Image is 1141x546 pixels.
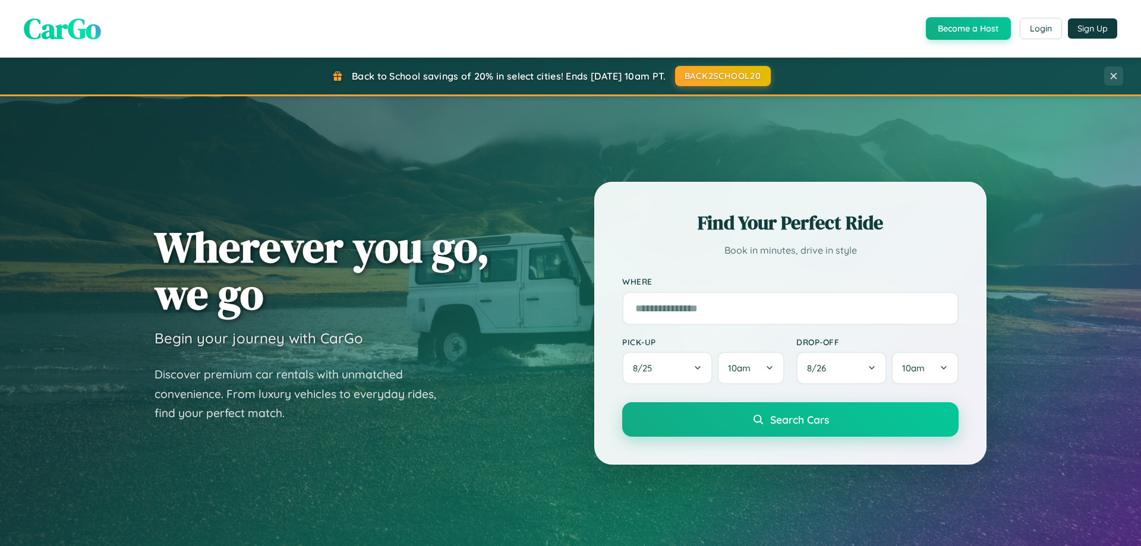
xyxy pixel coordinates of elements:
button: 10am [891,352,959,384]
button: BACK2SCHOOL20 [675,66,771,86]
span: CarGo [24,9,101,48]
button: Become a Host [926,17,1011,40]
h2: Find Your Perfect Ride [622,210,959,236]
span: 8 / 26 [807,362,832,374]
label: Where [622,277,959,287]
span: 10am [728,362,751,374]
button: Login [1020,18,1062,39]
p: Book in minutes, drive in style [622,242,959,259]
label: Pick-up [622,337,784,347]
span: Back to School savings of 20% in select cities! Ends [DATE] 10am PT. [352,70,666,82]
button: Sign Up [1068,18,1117,39]
label: Drop-off [796,337,959,347]
h3: Begin your journey with CarGo [155,329,363,347]
span: 10am [902,362,925,374]
button: Search Cars [622,402,959,437]
button: 8/25 [622,352,713,384]
p: Discover premium car rentals with unmatched convenience. From luxury vehicles to everyday rides, ... [155,365,452,423]
span: 8 / 25 [633,362,658,374]
span: Search Cars [770,413,829,426]
button: 8/26 [796,352,887,384]
button: 10am [717,352,784,384]
h1: Wherever you go, we go [155,223,490,317]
